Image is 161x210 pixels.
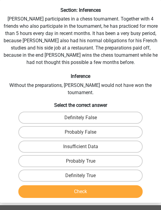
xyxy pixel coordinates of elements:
h6: Section: Inferences [2,7,159,13]
label: Insufficient Data [18,141,143,153]
label: Probably True [18,155,143,167]
h6: Inference [2,73,159,79]
label: Definitely True [18,170,143,182]
label: Probably False [18,126,143,138]
label: Definitely False [18,112,143,124]
h6: Select the correct answer [2,101,159,108]
button: Check [18,185,143,198]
